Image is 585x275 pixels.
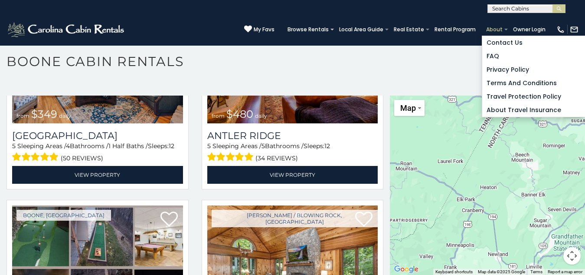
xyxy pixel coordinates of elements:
a: Terms [530,269,543,274]
span: from [16,113,29,119]
a: My Favs [244,25,275,34]
span: 5 [12,142,16,150]
img: phone-regular-white.png [556,25,565,34]
span: (34 reviews) [255,152,298,164]
a: Rental Program [430,23,480,36]
span: 5 [261,142,265,150]
span: Map data ©2025 Google [478,269,525,274]
div: Sleeping Areas / Bathrooms / Sleeps: [207,142,378,164]
a: [PERSON_NAME] / Blowing Rock, [GEOGRAPHIC_DATA] [212,210,378,227]
span: daily [59,113,71,119]
img: mail-regular-white.png [570,25,578,34]
a: [GEOGRAPHIC_DATA] [12,130,183,142]
a: Boone, [GEOGRAPHIC_DATA] [16,210,111,221]
button: Keyboard shortcuts [435,269,473,275]
a: Add to favorites [160,211,178,229]
button: Change map style [394,100,425,116]
span: 4 [66,142,70,150]
button: Map camera controls [563,247,581,265]
span: 12 [324,142,330,150]
a: Antler Ridge [207,130,378,142]
span: 1 Half Baths / [108,142,148,150]
a: View Property [12,166,183,184]
span: My Favs [254,26,275,33]
span: (50 reviews) [61,152,103,164]
a: View Property [207,166,378,184]
a: Local Area Guide [335,23,388,36]
a: Real Estate [389,23,428,36]
a: Owner Login [509,23,550,36]
img: Google [392,264,421,275]
h3: Diamond Creek Lodge [12,130,183,142]
div: Sleeping Areas / Bathrooms / Sleeps: [12,142,183,164]
span: 5 [207,142,211,150]
span: Map [400,103,416,113]
span: daily [255,113,267,119]
span: from [212,113,225,119]
img: White-1-2.png [7,21,127,38]
a: Report a map error [548,269,582,274]
a: Open this area in Google Maps (opens a new window) [392,264,421,275]
span: $480 [226,108,253,120]
a: Browse Rentals [283,23,333,36]
span: 12 [169,142,174,150]
a: About [482,23,507,36]
span: $349 [31,108,57,120]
